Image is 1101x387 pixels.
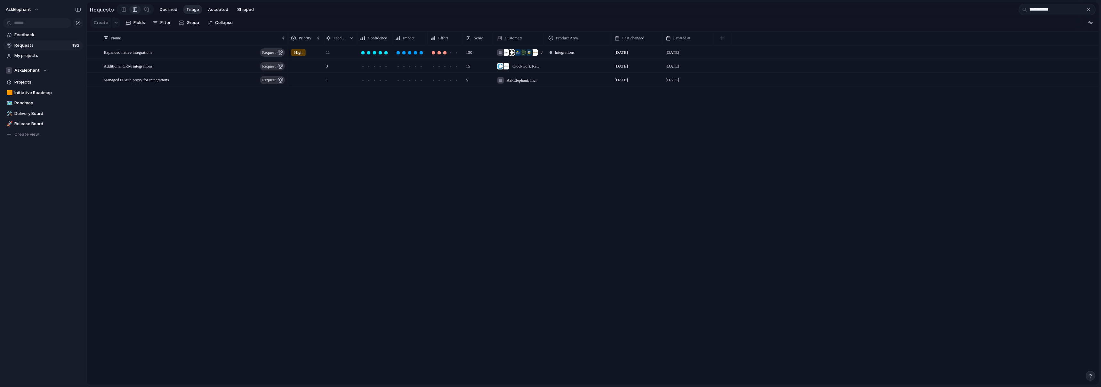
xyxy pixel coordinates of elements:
button: 🗺️ [6,100,12,106]
span: [DATE] [615,77,628,83]
button: request [260,62,285,70]
span: My projects [14,52,81,59]
div: 🟧 [7,89,11,96]
span: Create view [14,131,39,138]
span: 5 [463,73,471,83]
button: 🛠️ [6,110,12,117]
span: High [294,49,302,56]
span: 11 [323,46,333,56]
span: Priority [299,35,311,41]
span: Additional CRM integrations [104,62,152,69]
span: AskElephant [14,67,40,74]
span: request [262,62,276,71]
a: Requests493 [3,41,83,50]
span: 493 [71,42,81,49]
span: Confidence [368,35,387,41]
button: Accepted [205,5,231,14]
span: Accepted [208,6,228,13]
span: Shipped [237,6,254,13]
span: 3 [323,60,331,69]
span: Triage [186,6,199,13]
button: 🚀 [6,121,12,127]
span: Feedback [334,35,347,41]
button: Filter [150,18,173,28]
span: Integrations [555,49,575,56]
button: Create view [3,130,83,139]
div: 🛠️ [7,110,11,117]
span: Customers [505,35,523,41]
span: Collapse [215,20,233,26]
span: Last changed [622,35,644,41]
span: 150 [463,46,475,56]
span: Filter [160,20,171,26]
a: 🛠️Delivery Board [3,109,83,118]
button: Collapse [205,18,235,28]
span: Projects [14,79,81,85]
a: My projects [3,51,83,60]
a: 🗺️Roadmap [3,98,83,108]
span: Impact [403,35,414,41]
button: Group [176,18,202,28]
a: Feedback [3,30,83,40]
span: Roadmap [14,100,81,106]
span: Declined [160,6,177,13]
span: request [262,76,276,85]
span: Managed OAuth proxy for integrations [104,76,169,83]
h2: Requests [90,6,114,13]
button: AskElephant [3,66,83,75]
span: Name [111,35,121,41]
span: Created at [673,35,690,41]
div: 🗺️ [7,100,11,107]
button: Triage [183,5,202,14]
a: 🚀Release Board [3,119,83,129]
span: Expanded native integrations [104,48,152,56]
span: Delivery Board [14,110,81,117]
span: [DATE] [615,49,628,56]
div: 🚀 [7,120,11,128]
span: AskElephant, Inc. [507,77,537,84]
span: Fields [133,20,145,26]
span: Release Board [14,121,81,127]
span: Feedback [14,32,81,38]
span: AskElephant , Granite Slopes , Scrunch AI , Finally , Onward Technology , Sandler Partners , Who-... [541,49,542,56]
span: Initiative Roadmap [14,90,81,96]
button: request [260,76,285,84]
button: AskElephant [3,4,42,15]
button: 🟧 [6,90,12,96]
span: Score [474,35,483,41]
button: Shipped [234,5,257,14]
span: 1 [323,73,331,83]
a: Projects [3,77,83,87]
span: [DATE] [666,63,679,69]
span: Group [187,20,199,26]
button: Fields [123,18,148,28]
button: Declined [157,5,181,14]
span: Requests [14,42,69,49]
span: AskElephant [6,6,31,13]
span: [DATE] [615,63,628,69]
span: Effort [438,35,448,41]
span: [DATE] [666,49,679,56]
span: Product Area [556,35,578,41]
span: [DATE] [666,77,679,83]
span: 15 [463,60,473,69]
a: 🟧Initiative Roadmap [3,88,83,98]
span: Clockwork Recruiting , [PERSON_NAME] [512,63,542,69]
button: request [260,48,285,57]
span: request [262,48,276,57]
